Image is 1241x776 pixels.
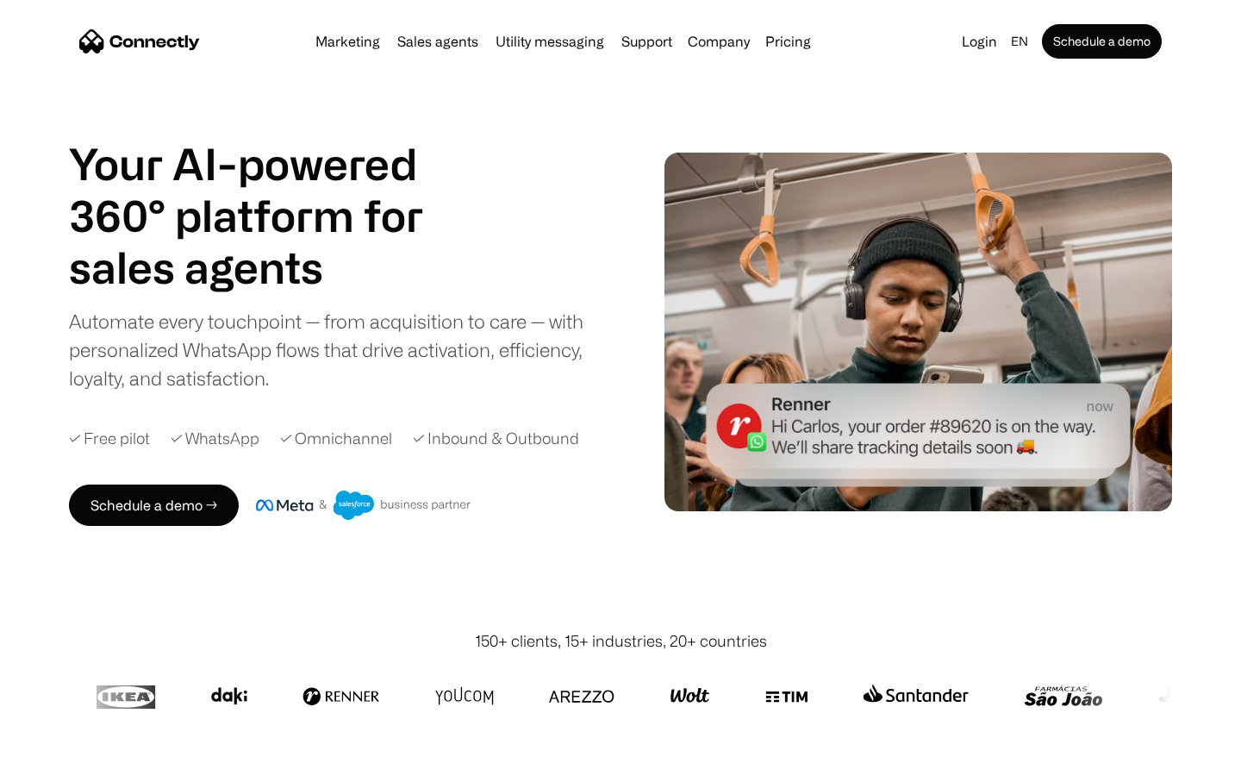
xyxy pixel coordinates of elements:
[1011,29,1028,53] div: en
[69,485,239,526] a: Schedule a demo →
[489,34,611,48] a: Utility messaging
[390,34,485,48] a: Sales agents
[69,427,150,450] div: ✓ Free pilot
[955,29,1004,53] a: Login
[69,307,612,392] div: Automate every touchpoint — from acquisition to care — with personalized WhatsApp flows that driv...
[614,34,679,48] a: Support
[34,746,103,770] ul: Language list
[69,138,465,241] h1: Your AI-powered 360° platform for
[475,629,767,653] div: 150+ clients, 15+ industries, 20+ countries
[171,427,259,450] div: ✓ WhatsApp
[280,427,392,450] div: ✓ Omnichannel
[17,744,103,770] aside: Language selected: English
[256,491,471,520] img: Meta and Salesforce business partner badge.
[69,241,465,293] h1: sales agents
[413,427,579,450] div: ✓ Inbound & Outbound
[1042,24,1162,59] a: Schedule a demo
[758,34,818,48] a: Pricing
[309,34,387,48] a: Marketing
[688,29,750,53] div: Company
